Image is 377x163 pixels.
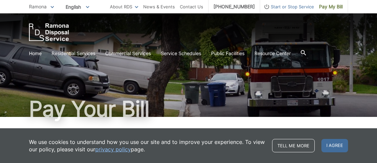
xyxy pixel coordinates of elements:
a: Resource Center [254,50,291,57]
p: We use cookies to understand how you use our site and to improve your experience. To view our pol... [29,138,265,153]
span: English [61,1,94,12]
span: Pay My Bill [319,3,343,10]
a: Contact Us [180,3,203,10]
a: Tell me more [272,139,315,152]
a: privacy policy [95,146,131,153]
a: Residential Services [52,50,95,57]
span: I agree [321,139,348,152]
a: News & Events [143,3,175,10]
a: Service Schedules [161,50,201,57]
h1: Pay Your Bill [29,98,348,120]
a: Commercial Services [105,50,151,57]
a: EDCD logo. Return to the homepage. [29,23,69,41]
a: About RDS [110,3,138,10]
span: Ramona [29,4,47,9]
a: Public Facilities [211,50,244,57]
a: Home [29,50,42,57]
